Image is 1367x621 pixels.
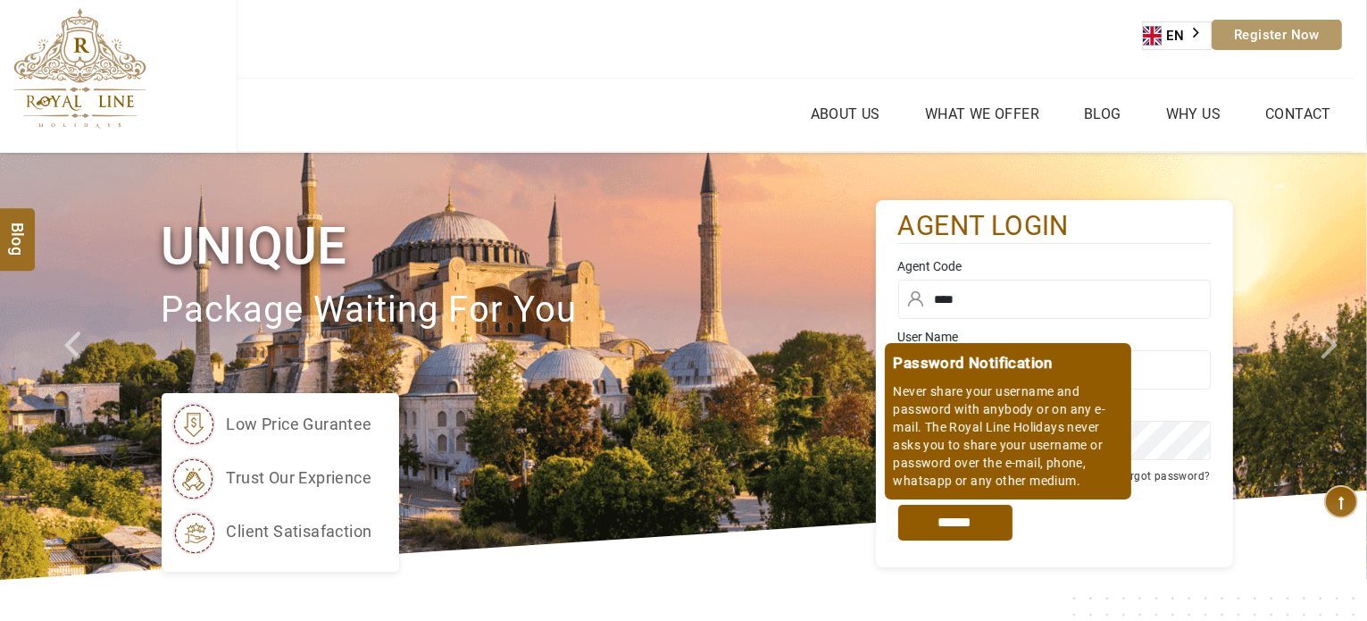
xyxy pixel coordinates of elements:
a: Check next prev [41,153,110,580]
a: Forgot password? [1117,470,1210,483]
img: The Royal Line Holidays [13,8,146,129]
a: Register Now [1212,20,1342,50]
a: EN [1143,22,1211,49]
li: client satisafaction [171,509,372,554]
a: Why Us [1162,101,1225,127]
p: package waiting for you [162,281,876,340]
label: User Name [898,328,1211,346]
a: Blog [1079,101,1126,127]
a: About Us [806,101,885,127]
label: Agent Code [898,257,1211,275]
a: Check next image [1298,153,1367,580]
label: Password [898,399,1211,416]
a: What we Offer [921,101,1044,127]
li: low price gurantee [171,402,372,447]
h2: agent login [898,209,1211,244]
h1: Unique [162,213,876,280]
aside: Language selected: English [1142,21,1212,50]
span: Blog [6,222,29,238]
div: Language [1142,21,1212,50]
label: Remember me [917,472,987,484]
li: trust our exprience [171,456,372,500]
a: Contact [1261,101,1336,127]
